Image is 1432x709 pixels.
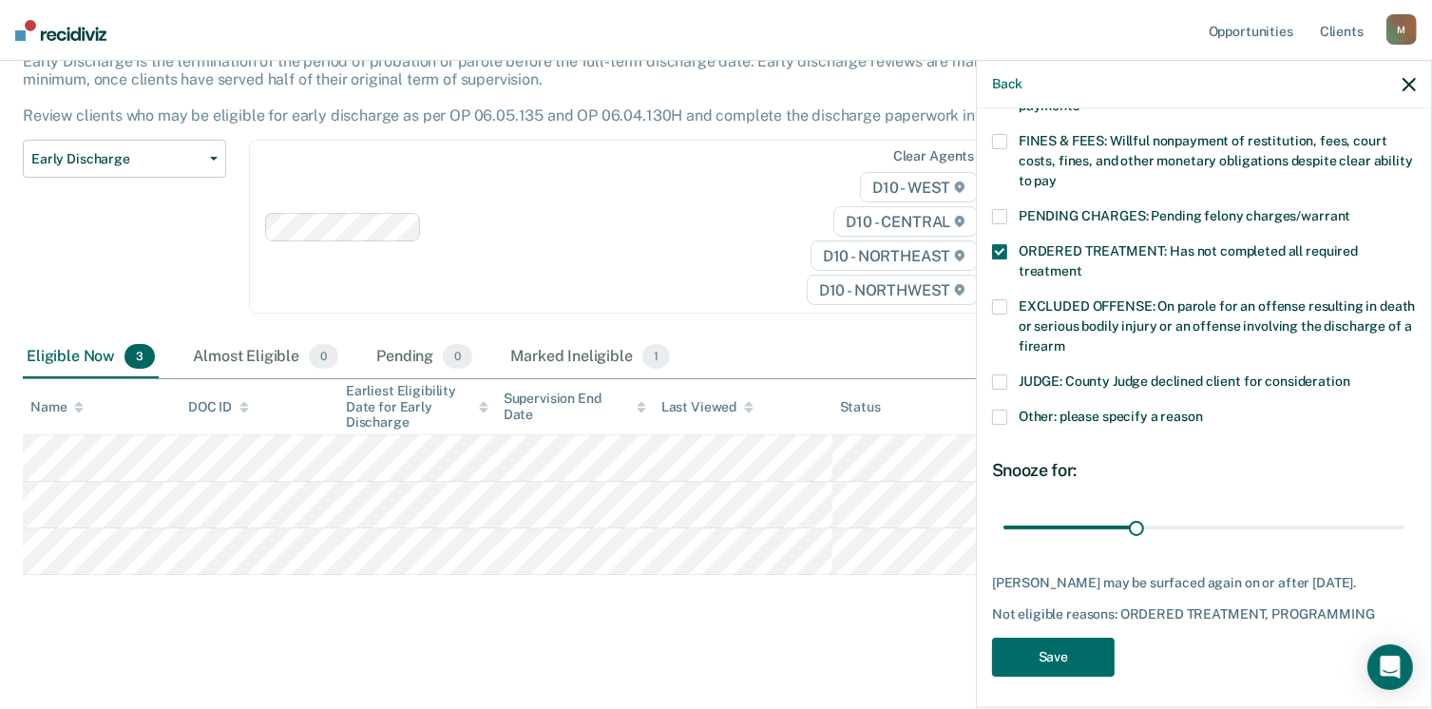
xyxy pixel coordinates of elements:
[30,399,84,415] div: Name
[860,172,978,202] span: D10 - WEST
[506,336,674,378] div: Marked Ineligible
[346,383,488,431] div: Earliest Eligibility Date for Early Discharge
[992,606,1416,623] div: Not eligible reasons: ORDERED TREATMENT, PROGRAMMING
[309,344,338,369] span: 0
[443,344,472,369] span: 0
[661,399,754,415] div: Last Viewed
[1019,133,1413,188] span: FINES & FEES: Willful nonpayment of restitution, fees, court costs, fines, and other monetary obl...
[504,391,646,423] div: Supervision End Date
[811,240,978,271] span: D10 - NORTHEAST
[372,336,476,378] div: Pending
[807,275,978,305] span: D10 - NORTHWEST
[1367,644,1413,690] div: Open Intercom Messenger
[31,151,202,167] span: Early Discharge
[188,399,249,415] div: DOC ID
[992,638,1115,677] button: Save
[1019,374,1350,389] span: JUDGE: County Judge declined client for consideration
[992,460,1416,481] div: Snooze for:
[15,20,106,41] img: Recidiviz
[642,344,670,369] span: 1
[992,76,1022,92] button: Back
[1386,14,1417,45] div: M
[23,336,159,378] div: Eligible Now
[1019,298,1415,354] span: EXCLUDED OFFENSE: On parole for an offense resulting in death or serious bodily injury or an offe...
[1019,208,1350,223] span: PENDING CHARGES: Pending felony charges/warrant
[833,206,978,237] span: D10 - CENTRAL
[124,344,155,369] span: 3
[23,52,1044,125] p: Early Discharge is the termination of the period of probation or parole before the full-term disc...
[893,148,974,164] div: Clear agents
[189,336,342,378] div: Almost Eligible
[1019,243,1358,278] span: ORDERED TREATMENT: Has not completed all required treatment
[1019,409,1203,424] span: Other: please specify a reason
[992,575,1416,591] div: [PERSON_NAME] may be surfaced again on or after [DATE].
[840,399,881,415] div: Status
